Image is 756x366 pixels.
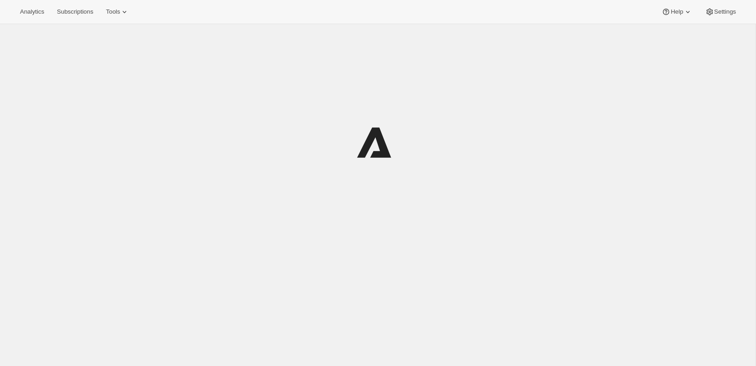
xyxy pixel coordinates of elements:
span: Analytics [20,8,44,15]
button: Subscriptions [51,5,99,18]
button: Help [656,5,697,18]
span: Help [671,8,683,15]
button: Tools [100,5,134,18]
span: Tools [106,8,120,15]
button: Analytics [15,5,50,18]
span: Settings [714,8,736,15]
button: Settings [700,5,741,18]
span: Subscriptions [57,8,93,15]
